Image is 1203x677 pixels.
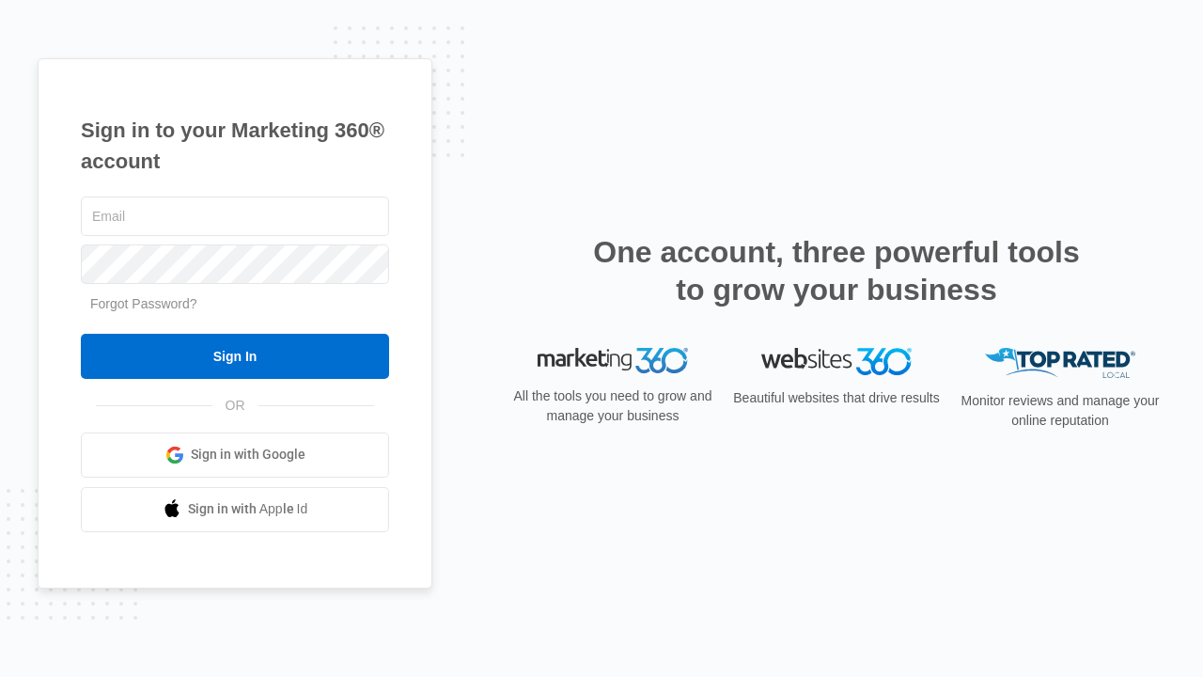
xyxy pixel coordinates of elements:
[81,197,389,236] input: Email
[761,348,912,375] img: Websites 360
[538,348,688,374] img: Marketing 360
[508,386,718,426] p: All the tools you need to grow and manage your business
[731,388,942,408] p: Beautiful websites that drive results
[985,348,1135,379] img: Top Rated Local
[191,445,305,464] span: Sign in with Google
[188,499,308,519] span: Sign in with Apple Id
[81,487,389,532] a: Sign in with Apple Id
[587,233,1086,308] h2: One account, three powerful tools to grow your business
[212,396,258,416] span: OR
[81,433,389,478] a: Sign in with Google
[81,115,389,177] h1: Sign in to your Marketing 360® account
[90,296,197,311] a: Forgot Password?
[81,334,389,379] input: Sign In
[955,391,1165,431] p: Monitor reviews and manage your online reputation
